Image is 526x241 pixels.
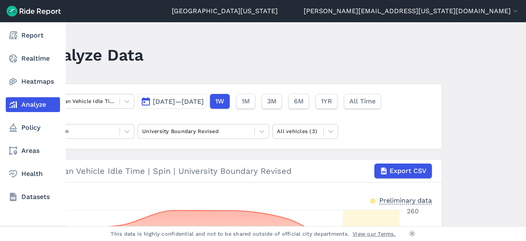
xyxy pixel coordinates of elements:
a: Realtime [6,51,60,66]
a: View our Terms. [353,230,396,238]
a: Analyze [6,97,60,112]
button: All Time [344,94,381,109]
span: Export CSV [390,166,427,176]
span: All Time [349,96,376,106]
button: Export CSV [374,164,432,178]
button: 1YR [316,94,337,109]
button: [PERSON_NAME][EMAIL_ADDRESS][US_STATE][DOMAIN_NAME] [304,6,519,16]
a: [GEOGRAPHIC_DATA][US_STATE] [172,6,278,16]
span: 1YR [321,96,332,106]
span: [DATE]—[DATE] [153,98,204,105]
button: 1M [236,94,255,109]
button: 1W [210,94,230,109]
button: 3M [262,94,282,109]
span: 1M [242,96,250,106]
tspan: 260 [407,207,419,215]
h1: Analyze Data [42,44,143,66]
span: 1W [215,96,224,106]
div: Preliminary data [379,196,432,204]
div: Mean Vehicle Idle Time | Spin | University Boundary Revised [52,164,432,178]
a: Policy [6,120,60,135]
a: Report [6,28,60,43]
span: 6M [294,96,304,106]
a: Datasets [6,190,60,204]
a: Heatmaps [6,74,60,89]
a: Areas [6,143,60,158]
a: Health [6,166,60,181]
button: 6M [288,94,309,109]
span: 3M [267,96,277,106]
button: [DATE]—[DATE] [138,94,207,109]
img: Ride Report [7,6,61,16]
